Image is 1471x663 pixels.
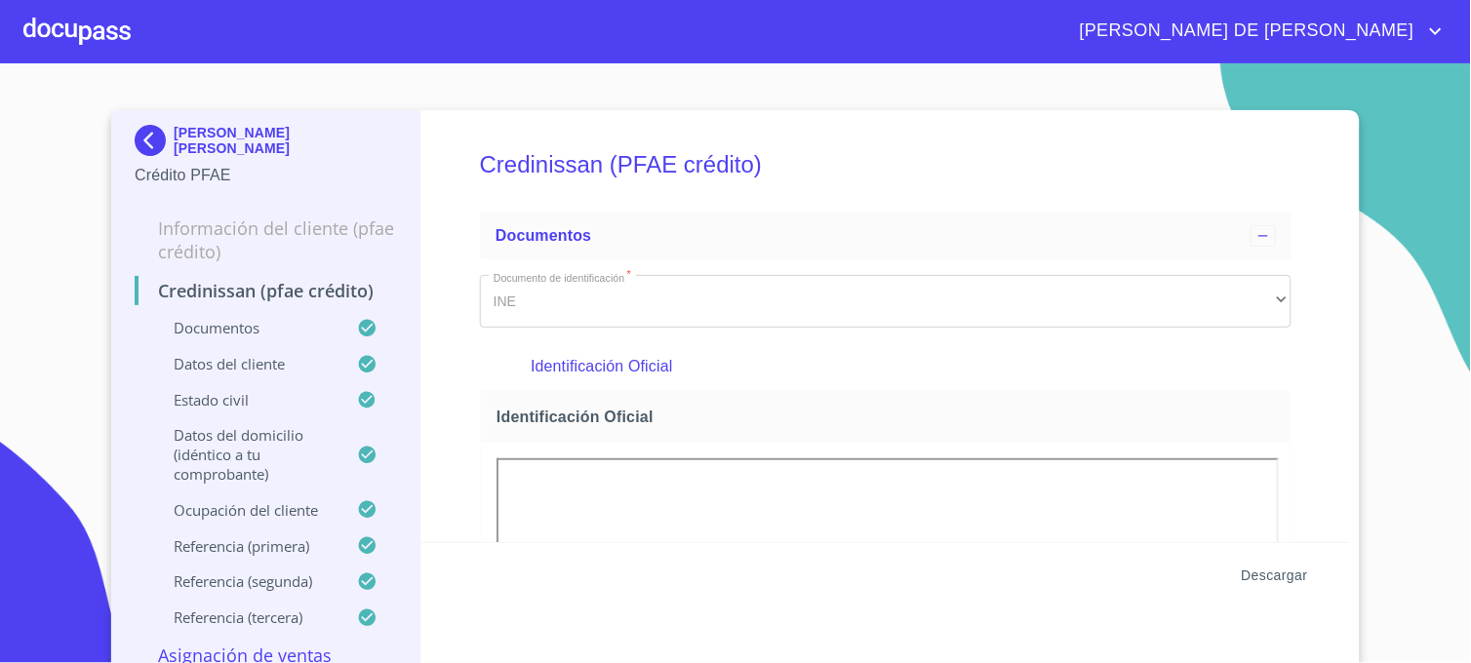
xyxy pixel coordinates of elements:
button: account of current user [1065,16,1448,47]
p: Credinissan (PFAE crédito) [135,279,397,302]
p: Datos del cliente [135,354,357,373]
div: Documentos [480,213,1292,259]
p: [PERSON_NAME] [PERSON_NAME] [174,125,397,156]
h5: Credinissan (PFAE crédito) [480,125,1292,205]
img: Docupass spot blue [135,125,174,156]
p: Referencia (primera) [135,536,357,556]
p: Documentos [135,318,357,337]
p: Estado Civil [135,390,357,409]
p: Datos del domicilio (idéntico a tu comprobante) [135,425,357,484]
p: Ocupación del Cliente [135,500,357,520]
p: Identificación Oficial [531,355,1240,378]
span: Documentos [496,227,591,244]
p: Referencia (segunda) [135,571,357,591]
span: Identificación Oficial [497,407,1283,427]
p: Información del cliente (PFAE crédito) [135,216,397,263]
span: Descargar [1242,564,1308,588]
button: Descargar [1234,558,1316,594]
p: Crédito PFAE [135,164,397,187]
p: Referencia (tercera) [135,607,357,627]
div: [PERSON_NAME] [PERSON_NAME] [135,125,397,164]
span: [PERSON_NAME] DE [PERSON_NAME] [1065,16,1424,47]
div: INE [480,275,1292,328]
